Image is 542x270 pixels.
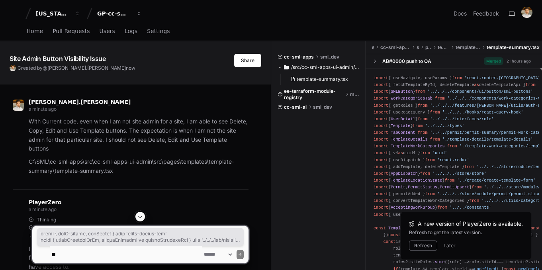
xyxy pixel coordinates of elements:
[43,65,47,71] span: @
[444,243,456,249] button: Later
[391,185,405,190] span: Permit
[374,158,388,162] span: import
[469,198,479,203] span: from
[374,171,388,176] span: import
[374,103,388,108] span: import
[391,117,415,121] span: UserDetail
[517,244,538,265] iframe: Open customer support
[29,200,61,205] span: PlayerZero
[442,137,533,142] span: './template-details/template-details'
[487,44,540,51] span: template-summary.tsx
[418,130,428,135] span: from
[472,185,482,190] span: from
[10,65,16,71] img: avatar
[125,29,137,33] span: Logs
[374,178,388,183] span: import
[415,89,425,94] span: from
[391,144,445,149] span: TemplateWorkCategories
[420,171,430,176] span: from
[374,198,388,203] span: import
[374,137,388,142] span: import
[454,10,467,18] a: Docs
[437,158,469,162] span: 'react-redux'
[374,151,388,155] span: import
[18,65,135,71] span: Created by
[29,117,248,153] p: With Current code, even when I am not site admin for a site, I am able to see Delete, Copy, Edit ...
[374,96,388,101] span: import
[374,89,388,94] span: import
[428,89,533,94] span: '../../../components/ui/button/sml-buttons'
[39,231,241,243] span: loremi { dolOrsitame, conSectet } adip 'elits-doeius-tem' incidi { utlabOreetdolOrEm, aliquaEnima...
[284,63,289,72] svg: Directory
[418,103,428,108] span: from
[417,44,419,51] span: src
[284,88,344,101] span: ee-terraform-module-registry
[432,151,447,155] span: 'uuid'
[521,7,532,18] img: avatar
[425,44,432,51] span: pages
[409,241,437,251] button: Refresh
[452,76,462,80] span: from
[278,61,360,74] button: /src/cc-sml-apps-ui-admin/src/pages/templates/template-summary
[474,82,479,87] span: as
[374,130,388,135] span: import
[380,44,410,51] span: cc-sml-apps-ui-admin
[374,76,388,80] span: import
[391,178,442,183] span: TemplateLocationState
[27,29,43,33] span: Home
[374,144,388,149] span: import
[125,22,137,41] a: Logs
[418,117,428,121] span: from
[313,104,332,110] span: sml_dev
[13,100,24,111] img: avatar
[29,106,56,112] span: a minute ago
[391,205,435,210] span: AcceptingWorkGroup
[100,29,115,33] span: Users
[435,96,445,101] span: from
[398,151,403,155] span: as
[456,44,480,51] span: template-summary
[445,178,455,183] span: from
[10,55,106,63] app-text-character-animate: Site Admin Button Visibility Issue
[47,65,126,71] span: [PERSON_NAME].[PERSON_NAME]
[126,65,135,71] span: now
[430,137,440,142] span: from
[447,144,457,149] span: from
[425,123,464,128] span: '../../../types'
[284,104,307,110] span: cc-sml-ai
[350,91,360,98] span: main
[418,220,523,228] span: A new version of PlayerZero is available.
[526,82,536,87] span: from
[284,54,314,60] span: cc-sml-apps
[147,29,170,33] span: Settings
[432,171,487,176] span: '../../../store/store'
[473,10,499,18] button: Feedback
[94,6,145,21] button: GP-cc-sml-apps
[391,96,432,101] span: WorkCategoriesTab
[29,157,248,176] p: C:\SML\cc-sml-apps\src\cc-sml-apps-ui-admin\src\pages\templates\template-summary\template-summary...
[507,58,531,64] div: 21 hours ago
[36,10,70,18] div: [US_STATE] Pacific
[33,6,84,21] button: [US_STATE] Pacific
[374,123,388,128] span: import
[438,44,449,51] span: templates
[374,164,388,169] span: import
[374,117,388,121] span: import
[391,137,427,142] span: TemplateDetails
[430,110,440,115] span: from
[29,206,56,212] span: a minute ago
[287,74,355,85] button: template-summary.tsx
[391,171,418,176] span: AppDispatch
[425,192,435,196] span: from
[457,178,536,183] span: '../create/create-template-form'
[53,22,90,41] a: Pull Requests
[147,22,170,41] a: Settings
[374,110,388,115] span: import
[442,110,523,115] span: '../../../hooks/react-query-hook'
[374,192,388,196] span: import
[97,10,131,18] div: GP-cc-sml-apps
[53,29,90,33] span: Pull Requests
[374,185,388,190] span: import
[450,205,491,210] span: '../../constants'
[425,158,435,162] span: from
